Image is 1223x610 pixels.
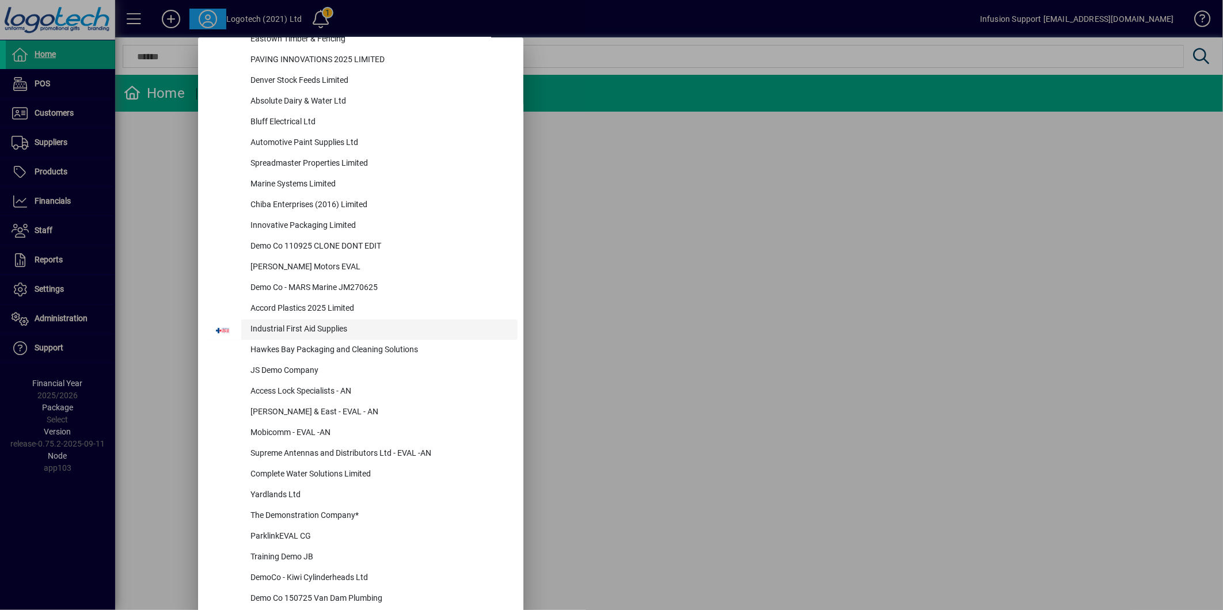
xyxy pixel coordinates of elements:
[241,50,518,71] div: PAVING INNOVATIONS 2025 LIMITED
[204,568,518,589] button: DemoCo - Kiwi Cylinderheads Ltd
[204,506,518,527] button: The Demonstration Company*
[204,423,518,444] button: Mobicomm - EVAL -AN
[204,174,518,195] button: Marine Systems Limited
[204,464,518,485] button: Complete Water Solutions Limited
[241,568,518,589] div: DemoCo - Kiwi Cylinderheads Ltd
[204,112,518,133] button: Bluff Electrical Ltd
[241,361,518,382] div: JS Demo Company
[241,29,518,50] div: Eastown Timber & Fencing
[204,71,518,91] button: Denver Stock Feeds Limited
[204,216,518,237] button: Innovative Packaging Limited
[241,154,518,174] div: Spreadmaster Properties Limited
[241,257,518,278] div: [PERSON_NAME] Motors EVAL
[204,29,518,50] button: Eastown Timber & Fencing
[241,527,518,547] div: ParklinkEVAL CG
[241,402,518,423] div: [PERSON_NAME] & East - EVAL - AN
[241,216,518,237] div: Innovative Packaging Limited
[241,195,518,216] div: Chiba Enterprises (2016) Limited
[241,319,518,340] div: Industrial First Aid Supplies
[241,506,518,527] div: The Demonstration Company*
[204,527,518,547] button: ParklinkEVAL CG
[204,547,518,568] button: Training Demo JB
[241,91,518,112] div: Absolute Dairy & Water Ltd
[204,340,518,361] button: Hawkes Bay Packaging and Cleaning Solutions
[241,547,518,568] div: Training Demo JB
[204,91,518,112] button: Absolute Dairy & Water Ltd
[204,133,518,154] button: Automotive Paint Supplies Ltd
[241,340,518,361] div: Hawkes Bay Packaging and Cleaning Solutions
[241,464,518,485] div: Complete Water Solutions Limited
[204,154,518,174] button: Spreadmaster Properties Limited
[241,174,518,195] div: Marine Systems Limited
[241,112,518,133] div: Bluff Electrical Ltd
[204,50,518,71] button: PAVING INNOVATIONS 2025 LIMITED
[241,278,518,299] div: Demo Co - MARS Marine JM270625
[204,382,518,402] button: Access Lock Specialists - AN
[204,299,518,319] button: Accord Plastics 2025 Limited
[241,485,518,506] div: Yardlands Ltd
[241,71,518,91] div: Denver Stock Feeds Limited
[204,361,518,382] button: JS Demo Company
[204,444,518,464] button: Supreme Antennas and Distributors Ltd - EVAL -AN
[241,382,518,402] div: Access Lock Specialists - AN
[241,237,518,257] div: Demo Co 110925 CLONE DONT EDIT
[204,237,518,257] button: Demo Co 110925 CLONE DONT EDIT
[204,257,518,278] button: [PERSON_NAME] Motors EVAL
[204,485,518,506] button: Yardlands Ltd
[204,319,518,340] button: Industrial First Aid Supplies
[241,589,518,609] div: Demo Co 150725 Van Dam Plumbing
[241,444,518,464] div: Supreme Antennas and Distributors Ltd - EVAL -AN
[241,423,518,444] div: Mobicomm - EVAL -AN
[241,133,518,154] div: Automotive Paint Supplies Ltd
[241,299,518,319] div: Accord Plastics 2025 Limited
[204,402,518,423] button: [PERSON_NAME] & East - EVAL - AN
[204,278,518,299] button: Demo Co - MARS Marine JM270625
[204,589,518,609] button: Demo Co 150725 Van Dam Plumbing
[204,195,518,216] button: Chiba Enterprises (2016) Limited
